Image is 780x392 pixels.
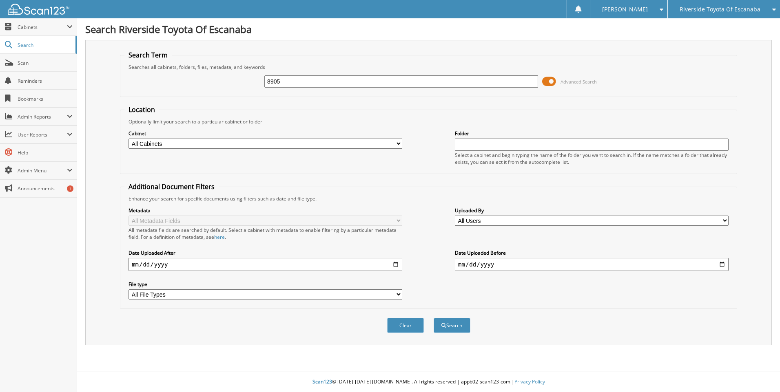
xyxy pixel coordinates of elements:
div: Enhance your search for specific documents using filters such as date and file type. [124,195,733,202]
label: Cabinet [129,130,402,137]
label: Metadata [129,207,402,214]
span: Advanced Search [561,79,597,85]
label: Date Uploaded Before [455,249,729,256]
input: start [129,258,402,271]
div: Optionally limit your search to a particular cabinet or folder [124,118,733,125]
label: Folder [455,130,729,137]
legend: Location [124,105,159,114]
legend: Search Term [124,51,172,59]
span: Help [18,149,73,156]
label: File type [129,281,402,288]
span: Scan [18,59,73,66]
input: end [455,258,729,271]
div: 1 [67,185,73,192]
span: Search [18,42,71,48]
a: Privacy Policy [514,378,545,385]
button: Clear [387,318,424,333]
span: Riverside Toyota Of Escanaba [680,7,760,12]
span: Admin Menu [18,167,67,174]
div: © [DATE]-[DATE] [DOMAIN_NAME]. All rights reserved | appb02-scan123-com | [77,372,780,392]
span: User Reports [18,131,67,138]
label: Uploaded By [455,207,729,214]
legend: Additional Document Filters [124,182,219,191]
button: Search [434,318,470,333]
h1: Search Riverside Toyota Of Escanaba [85,22,772,36]
div: All metadata fields are searched by default. Select a cabinet with metadata to enable filtering b... [129,227,402,240]
div: Searches all cabinets, folders, files, metadata, and keywords [124,64,733,70]
div: Select a cabinet and begin typing the name of the folder you want to search in. If the name match... [455,152,729,165]
span: [PERSON_NAME] [602,7,648,12]
span: Cabinets [18,24,67,31]
span: Reminders [18,77,73,84]
span: Scan123 [312,378,332,385]
span: Admin Reports [18,113,67,120]
label: Date Uploaded After [129,249,402,256]
span: Announcements [18,185,73,192]
span: Bookmarks [18,95,73,102]
img: scan123-logo-white.svg [8,4,69,15]
a: here [214,233,225,240]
